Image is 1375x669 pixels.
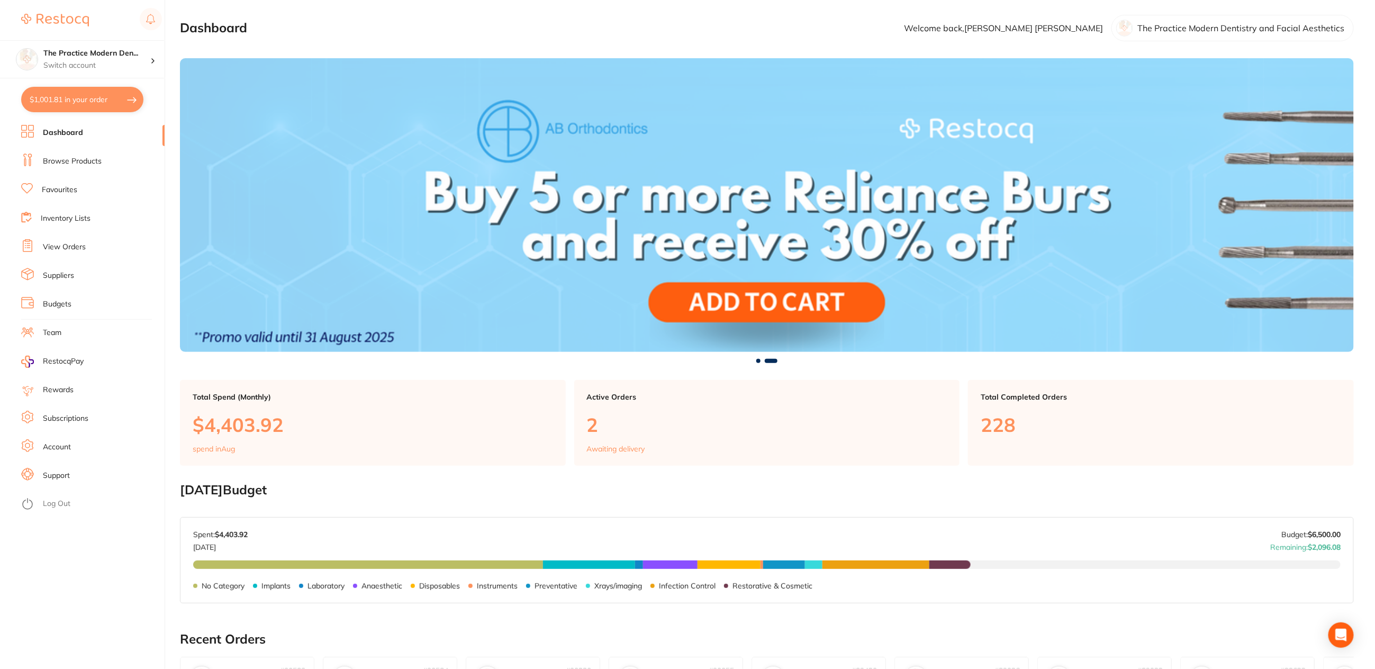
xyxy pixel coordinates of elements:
a: Account [43,442,71,453]
img: Dashboard [180,58,1354,352]
strong: $4,403.92 [215,530,248,539]
a: Budgets [43,299,71,310]
h2: Recent Orders [180,632,1354,647]
p: $4,403.92 [193,414,553,436]
p: Awaiting delivery [587,445,645,453]
a: Active Orders2Awaiting delivery [574,380,960,466]
p: 2 [587,414,947,436]
img: Restocq Logo [21,14,89,26]
p: Infection Control [659,582,716,590]
p: Xrays/imaging [594,582,642,590]
a: Support [43,471,70,481]
p: Total Spend (Monthly) [193,393,553,401]
p: Total Completed Orders [981,393,1341,401]
strong: $6,500.00 [1308,530,1341,539]
h2: [DATE] Budget [180,483,1354,498]
p: Spent: [193,530,248,539]
p: No Category [202,582,245,590]
a: Favourites [42,185,77,195]
a: Browse Products [43,156,102,167]
a: Restocq Logo [21,8,89,32]
p: Restorative & Cosmetic [732,582,812,590]
p: Instruments [477,582,518,590]
p: Welcome back, [PERSON_NAME] [PERSON_NAME] [904,23,1103,33]
a: View Orders [43,242,86,252]
p: Switch account [43,60,150,71]
p: [DATE] [193,539,248,552]
p: Implants [261,582,291,590]
span: RestocqPay [43,356,84,367]
a: Rewards [43,385,74,395]
p: Remaining: [1270,539,1341,552]
p: 228 [981,414,1341,436]
div: Open Intercom Messenger [1328,622,1354,648]
a: Total Spend (Monthly)$4,403.92spend inAug [180,380,566,466]
p: Active Orders [587,393,947,401]
p: The Practice Modern Dentistry and Facial Aesthetics [1137,23,1345,33]
strong: $2,096.08 [1308,543,1341,552]
p: Anaesthetic [361,582,402,590]
a: Inventory Lists [41,213,91,224]
a: Suppliers [43,270,74,281]
a: Total Completed Orders228 [968,380,1354,466]
p: Disposables [419,582,460,590]
p: spend in Aug [193,445,235,453]
a: Log Out [43,499,70,509]
a: Dashboard [43,128,83,138]
p: Budget: [1281,530,1341,539]
h4: The Practice Modern Dentistry and Facial Aesthetics [43,48,150,59]
button: Log Out [21,496,161,513]
h2: Dashboard [180,21,247,35]
a: Subscriptions [43,413,88,424]
a: Team [43,328,61,338]
p: Preventative [535,582,577,590]
button: $1,001.81 in your order [21,87,143,112]
p: Laboratory [307,582,345,590]
img: RestocqPay [21,356,34,368]
img: The Practice Modern Dentistry and Facial Aesthetics [16,49,38,70]
a: RestocqPay [21,356,84,368]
